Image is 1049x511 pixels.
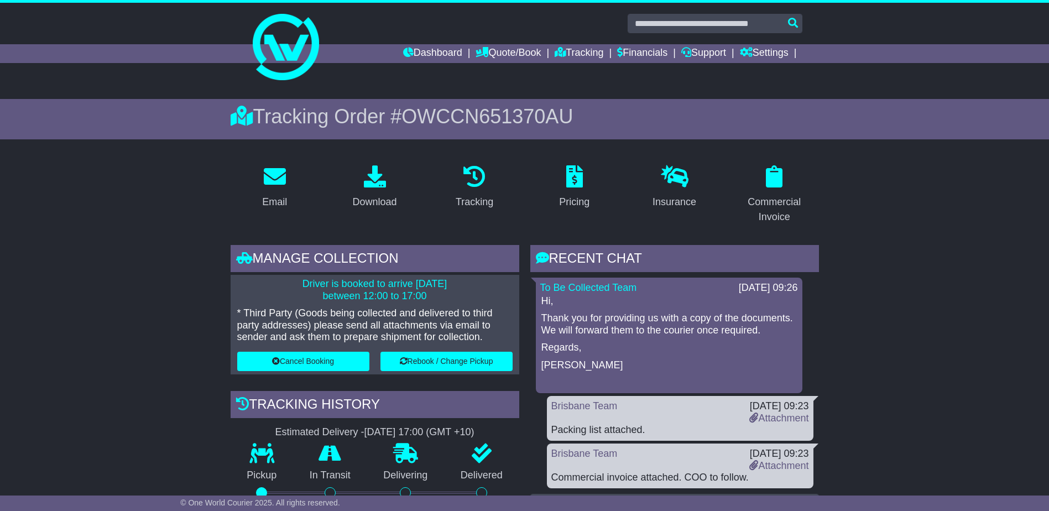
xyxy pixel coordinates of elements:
p: Hi, [541,295,797,307]
div: Packing list attached. [551,424,809,436]
p: [PERSON_NAME] [541,359,797,372]
a: Email [255,161,294,213]
a: Dashboard [403,44,462,63]
a: Tracking [555,44,603,63]
span: © One World Courier 2025. All rights reserved. [180,498,340,507]
a: Commercial Invoice [730,161,819,228]
div: Tracking history [231,391,519,421]
div: [DATE] 09:23 [749,448,808,460]
p: Regards, [541,342,797,354]
div: RECENT CHAT [530,245,819,275]
p: * Third Party (Goods being collected and delivered to third party addresses) please send all atta... [237,307,513,343]
div: Manage collection [231,245,519,275]
div: Insurance [653,195,696,210]
button: Cancel Booking [237,352,369,371]
div: Tracking [456,195,493,210]
a: Attachment [749,460,808,471]
p: Delivering [367,470,445,482]
a: Settings [740,44,789,63]
a: Support [681,44,726,63]
div: Commercial Invoice [737,195,812,225]
a: To Be Collected Team [540,282,637,293]
div: Estimated Delivery - [231,426,519,439]
a: Brisbane Team [551,448,618,459]
a: Pricing [552,161,597,213]
a: Quote/Book [476,44,541,63]
a: Insurance [645,161,703,213]
a: Financials [617,44,667,63]
a: Tracking [448,161,500,213]
div: Pricing [559,195,589,210]
p: Pickup [231,470,294,482]
div: Email [262,195,287,210]
a: Attachment [749,413,808,424]
div: [DATE] 09:23 [749,400,808,413]
div: Commercial invoice attached. COO to follow. [551,472,809,484]
button: Rebook / Change Pickup [380,352,513,371]
span: OWCCN651370AU [401,105,573,128]
p: Thank you for providing us with a copy of the documents. We will forward them to the courier once... [541,312,797,336]
div: Tracking Order # [231,105,819,128]
div: Download [352,195,396,210]
p: In Transit [293,470,367,482]
a: Download [345,161,404,213]
p: Driver is booked to arrive [DATE] between 12:00 to 17:00 [237,278,513,302]
div: [DATE] 09:26 [739,282,798,294]
div: [DATE] 17:00 (GMT +10) [364,426,474,439]
p: Delivered [444,470,519,482]
a: Brisbane Team [551,400,618,411]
